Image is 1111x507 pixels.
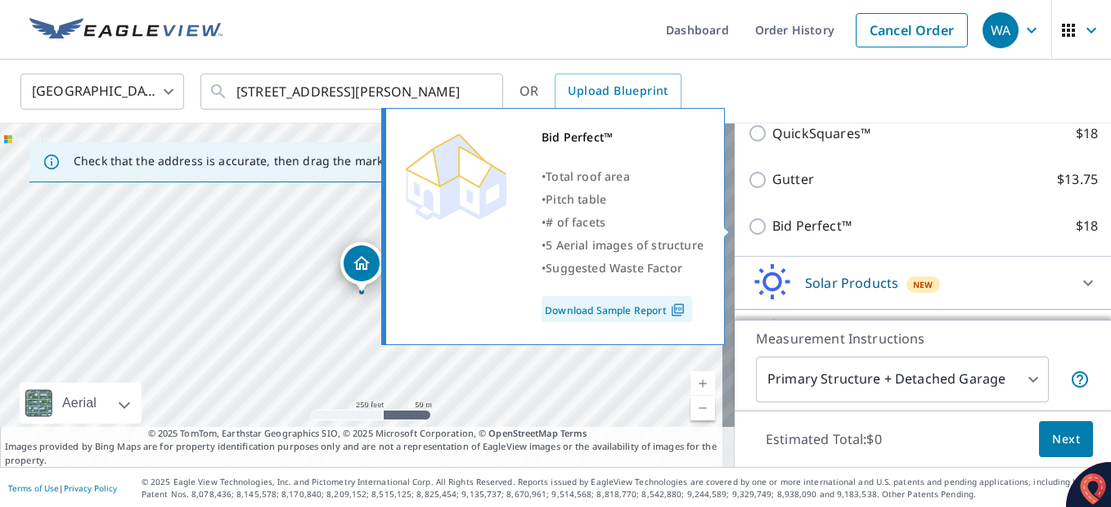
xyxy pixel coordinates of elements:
a: Privacy Policy [64,482,117,494]
span: # of facets [546,214,605,230]
p: | [8,483,117,493]
span: 5 Aerial images of structure [546,237,704,253]
span: Your report will include the primary structure and a detached garage if one exists. [1070,370,1090,389]
span: Next [1052,429,1080,450]
p: $18 [1076,216,1098,236]
div: Bid Perfect™ [542,126,704,149]
button: Next [1039,421,1093,458]
div: • [542,234,704,257]
p: Bid Perfect™ [772,216,852,236]
a: OpenStreetMap [488,427,557,439]
a: Current Level 17, Zoom In [690,371,715,396]
div: Aerial [20,383,142,424]
div: Dropped pin, building 1, Residential property, 4054 76th St SW Byron Center, MI 49315 [340,242,383,293]
p: Check that the address is accurate, then drag the marker over the correct structure. [74,154,545,168]
span: Suggested Waste Factor [546,260,682,276]
a: Terms [560,427,587,439]
div: Walls ProductsNew [748,316,1098,356]
a: Cancel Order [856,13,968,47]
a: Terms of Use [8,482,59,494]
input: Search by address or latitude-longitude [236,69,470,114]
div: Solar ProductsNew [748,263,1098,303]
div: • [542,165,704,188]
div: WA [983,12,1019,48]
span: © 2025 TomTom, Earthstar Geographics SIO, © 2025 Microsoft Corporation, © [148,427,587,441]
p: Estimated Total: $0 [753,421,895,457]
img: Pdf Icon [667,303,689,317]
a: Download Sample Report [542,296,692,322]
p: $18 [1076,123,1098,144]
img: EV Logo [29,18,223,43]
p: QuickSquares™ [772,123,870,144]
p: Measurement Instructions [756,329,1090,348]
div: • [542,188,704,211]
p: $13.75 [1057,169,1098,190]
div: • [542,211,704,234]
span: Upload Blueprint [568,81,668,101]
div: [GEOGRAPHIC_DATA] [20,69,184,114]
span: Pitch table [546,191,606,207]
img: Premium [398,126,513,224]
p: Solar Products [805,273,898,293]
div: Aerial [57,383,101,424]
div: Primary Structure + Detached Garage [756,357,1049,402]
span: New [913,278,933,291]
span: Total roof area [546,168,630,184]
p: Gutter [772,169,814,190]
p: © 2025 Eagle View Technologies, Inc. and Pictometry International Corp. All Rights Reserved. Repo... [142,476,1103,500]
a: Current Level 17, Zoom Out [690,396,715,420]
div: OR [520,74,681,110]
a: Upload Blueprint [555,74,681,110]
div: • [542,257,704,280]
